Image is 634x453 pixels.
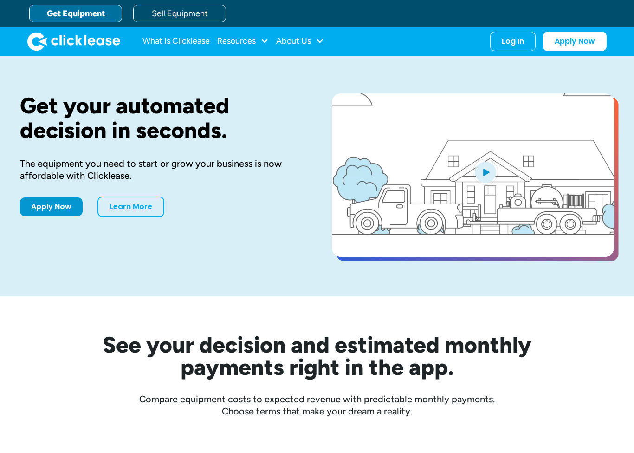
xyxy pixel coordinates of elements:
[332,93,614,257] a: open lightbox
[20,158,302,182] div: The equipment you need to start or grow your business is now affordable with Clicklease.
[276,32,324,51] div: About Us
[27,32,120,51] a: home
[133,5,226,22] a: Sell Equipment
[57,334,577,378] h2: See your decision and estimated monthly payments right in the app.
[217,32,269,51] div: Resources
[27,32,120,51] img: Clicklease logo
[20,93,302,143] h1: Get your automated decision in seconds.
[473,159,498,185] img: Blue play button logo on a light blue circular background
[543,32,607,51] a: Apply Now
[502,37,524,46] div: Log In
[20,393,614,417] div: Compare equipment costs to expected revenue with predictable monthly payments. Choose terms that ...
[97,197,164,217] a: Learn More
[20,197,83,216] a: Apply Now
[142,32,210,51] a: What Is Clicklease
[29,5,122,22] a: Get Equipment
